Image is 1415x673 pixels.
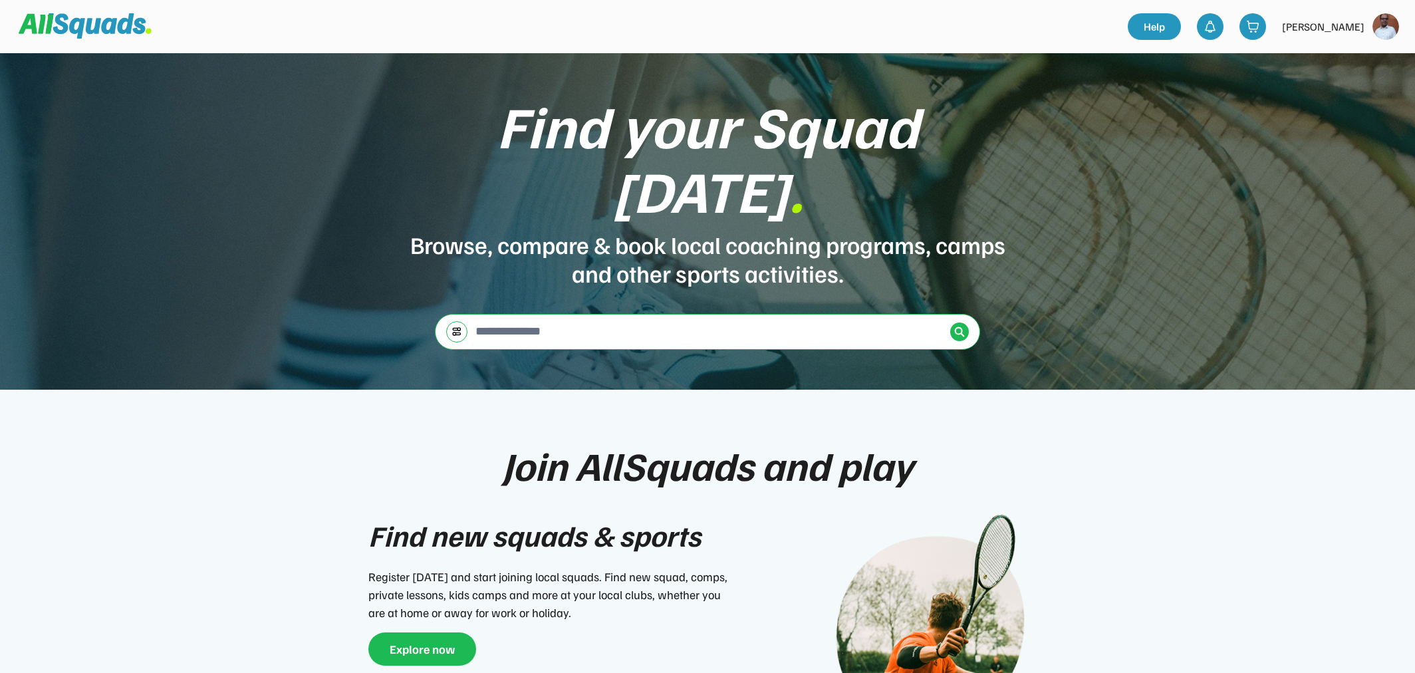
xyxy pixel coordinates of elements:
[1204,20,1217,33] img: bell-03%20%281%29.svg
[954,327,965,337] img: Icon%20%2838%29.svg
[368,632,476,666] button: Explore now
[408,230,1007,287] div: Browse, compare & book local coaching programs, camps and other sports activities.
[1372,13,1399,40] img: ACg8ocJ8R0qM-f24Y7N3AnOwO6zvbhjmN2R7_UEMzLj3PsJiwaDltmmp=s96-c
[1282,19,1364,35] div: [PERSON_NAME]
[789,153,803,226] font: .
[1128,13,1181,40] a: Help
[502,443,913,487] div: Join AllSquads and play
[19,13,152,39] img: Squad%20Logo.svg
[451,327,462,336] img: settings-03.svg
[368,568,734,622] div: Register [DATE] and start joining local squads. Find new squad, comps, private lessons, kids camp...
[368,513,701,557] div: Find new squads & sports
[1246,20,1259,33] img: shopping-cart-01%20%281%29.svg
[408,93,1007,222] div: Find your Squad [DATE]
